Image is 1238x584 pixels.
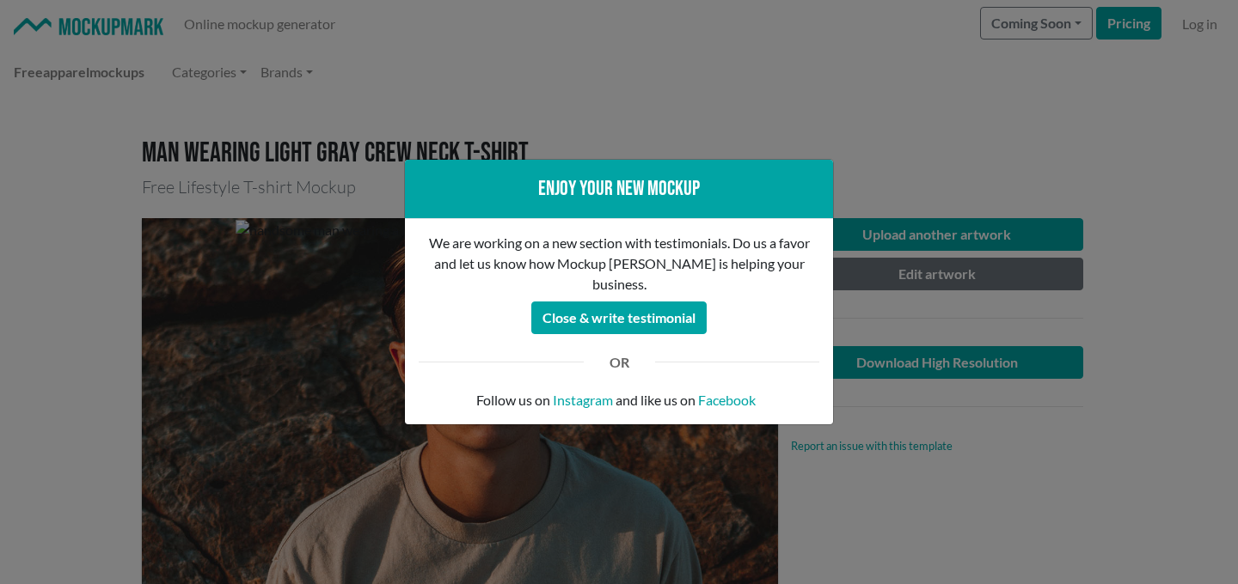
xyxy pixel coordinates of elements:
[419,390,819,411] p: Follow us on and like us on
[553,390,613,411] a: Instagram
[419,233,819,295] p: We are working on a new section with testimonials. Do us a favor and let us know how Mockup [PERS...
[698,390,756,411] a: Facebook
[531,304,707,320] a: Close & write testimonial
[419,173,819,204] div: Enjoy your new mockup
[531,301,707,334] button: Close & write testimonial
[597,352,642,373] div: OR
